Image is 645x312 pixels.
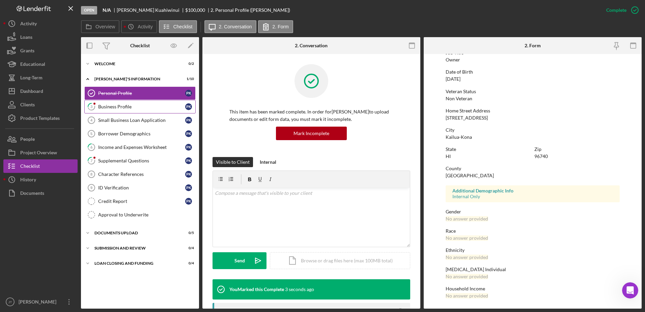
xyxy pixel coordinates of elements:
div: No answer provided [446,255,488,260]
div: Send [234,252,245,269]
div: 0 / 2 [182,62,194,66]
div: Checklist [130,43,150,48]
a: People [3,132,78,146]
div: 0 / 4 [182,261,194,265]
div: Activity [20,17,37,32]
button: Visible to Client [213,157,253,167]
div: 0 / 4 [182,246,194,250]
div: Date of Birth [446,69,620,75]
div: [STREET_ADDRESS] [446,115,488,121]
div: 2. Conversation [295,43,328,48]
button: Clients [3,98,78,111]
a: 5Borrower DemographicsPK [84,127,196,140]
label: 2. Conversation [219,24,252,29]
div: Mark Incomplete [293,127,329,140]
time: 2025-09-24 23:49 [285,287,314,292]
div: [MEDICAL_DATA] Individual [446,267,620,272]
div: Income and Expenses Worksheet [98,145,185,150]
div: P K [185,103,192,110]
div: P K [185,184,192,191]
button: Checklist [3,159,78,173]
div: Small Business Loan Application [98,118,185,123]
tspan: 7 [90,158,93,163]
div: State [446,147,531,152]
label: Overview [95,24,115,29]
label: Checklist [173,24,193,29]
label: 2. Form [273,24,289,29]
div: P K [185,90,192,97]
a: Dashboard [3,84,78,98]
button: Grants [3,44,78,57]
div: Visible to Client [216,157,250,167]
a: 7Supplemental QuestionsPK [84,154,196,167]
p: This item has been marked complete. In order for [PERSON_NAME] to upload documents or edit form d... [229,108,393,123]
a: 9ID VerificationPK [84,181,196,194]
b: N/A [103,7,111,13]
tspan: 3 [90,104,92,109]
div: Internal Only [452,194,613,199]
div: Ethnicity [446,248,620,253]
div: Product Templates [20,111,60,127]
div: Loans [20,30,32,46]
tspan: 5 [90,132,92,136]
button: Checklist [159,20,197,33]
div: P K [185,117,192,124]
div: Business Profile [98,104,185,109]
div: Project Overview [20,146,57,161]
button: JT[PERSON_NAME] [3,295,78,309]
div: 1 / 10 [182,77,194,81]
div: Race [446,228,620,234]
span: $100,000 [185,7,205,13]
button: Activity [3,17,78,30]
div: Documents [20,186,44,202]
iframe: Intercom live chat [622,282,638,298]
button: 2. Conversation [204,20,256,33]
button: Long-Term [3,71,78,84]
button: Internal [256,157,280,167]
div: WELCOME [94,62,177,66]
div: SUBMISSION AND REVIEW [94,246,177,250]
button: Loans [3,30,78,44]
div: No answer provided [446,235,488,241]
tspan: 6 [90,145,93,149]
div: Clients [20,98,35,113]
div: Borrower Demographics [98,131,185,136]
div: County [446,166,620,171]
div: Credit Report [98,199,185,204]
div: P K [185,144,192,151]
button: Mark Incomplete [276,127,347,140]
div: 2. Form [525,43,541,48]
a: 6Income and Expenses WorksheetPK [84,140,196,154]
div: ID Verification [98,185,185,190]
div: Household Income [446,286,620,291]
text: JT [8,300,12,304]
div: [PERSON_NAME]'S INFORMATION [94,77,177,81]
div: 96740 [534,154,548,159]
div: Personal Profile [98,90,185,96]
div: Dashboard [20,84,43,100]
div: P K [185,171,192,178]
div: No answer provided [446,216,488,222]
div: Home Street Address [446,108,620,113]
button: Activity [121,20,157,33]
div: [GEOGRAPHIC_DATA] [446,173,494,178]
div: People [20,132,35,148]
div: 2. Personal Profile ([PERSON_NAME]) [211,7,290,13]
div: [PERSON_NAME] Kuahiwinui [117,7,185,13]
button: Documents [3,186,78,200]
div: LOAN CLOSING AND FUNDING [94,261,177,265]
button: 2. Form [258,20,293,33]
div: Owner [446,57,460,62]
button: Product Templates [3,111,78,125]
div: Character References [98,172,185,177]
tspan: 9 [90,186,92,190]
div: Internal [260,157,276,167]
div: Educational [20,57,45,73]
div: Zip [534,147,620,152]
